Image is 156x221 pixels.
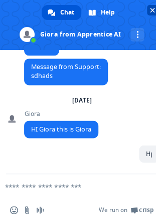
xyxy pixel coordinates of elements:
div: [DATE] [72,97,92,103]
div: More channels [130,28,144,41]
span: Insert an emoji [10,206,18,214]
span: Giora [24,110,98,117]
span: Message from Support: sdhads [31,62,101,80]
textarea: Compose your message... [5,182,126,191]
a: We run onCrisp [99,206,153,214]
div: Help [82,5,122,20]
span: Send a file [23,206,31,214]
div: Chat [42,5,81,20]
span: We run on [99,206,127,214]
span: Crisp [139,206,153,214]
span: Chat [60,5,74,20]
span: HI Giora this is Giora [31,124,91,133]
span: Hן [146,149,152,157]
span: Help [101,5,115,20]
span: Audio message [36,206,44,214]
